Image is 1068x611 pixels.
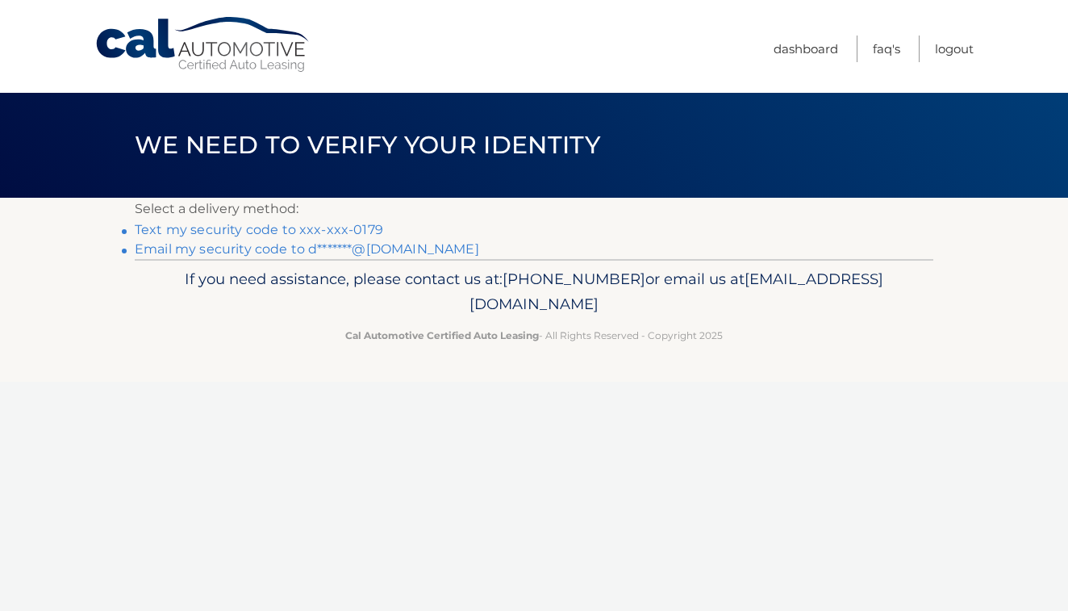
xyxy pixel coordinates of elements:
a: Text my security code to xxx-xxx-0179 [135,222,383,237]
p: If you need assistance, please contact us at: or email us at [145,266,923,318]
p: - All Rights Reserved - Copyright 2025 [145,327,923,344]
a: Cal Automotive [94,16,312,73]
a: Email my security code to d*******@[DOMAIN_NAME] [135,241,479,257]
span: We need to verify your identity [135,130,600,160]
p: Select a delivery method: [135,198,933,220]
a: Dashboard [774,36,838,62]
a: FAQ's [873,36,900,62]
a: Logout [935,36,974,62]
strong: Cal Automotive Certified Auto Leasing [345,329,539,341]
span: [PHONE_NUMBER] [503,270,645,288]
